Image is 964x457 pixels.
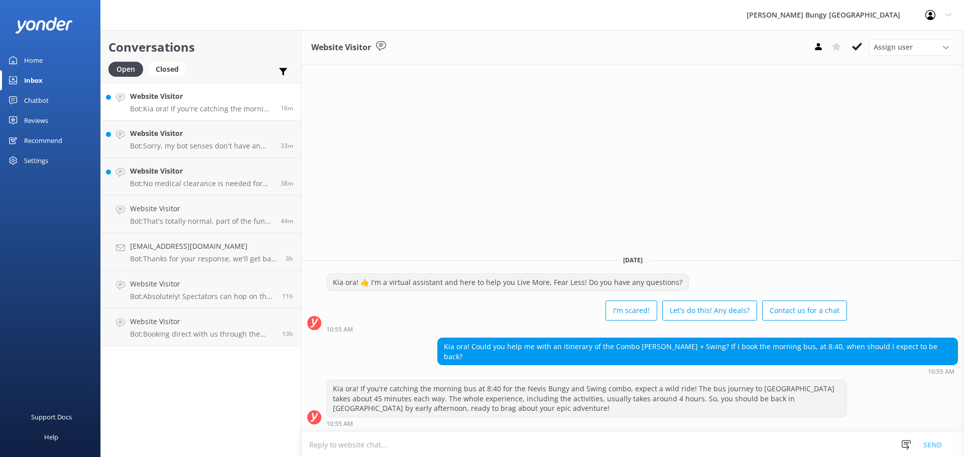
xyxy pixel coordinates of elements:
p: Bot: Absolutely! Spectators can hop on the bus to our [GEOGRAPHIC_DATA] location for free. For Ne... [130,292,275,301]
p: Bot: That's totally normal, part of the fun and what leads to feeling accomplished post activity.... [130,217,273,226]
span: Sep 03 2025 11:16pm (UTC +12:00) Pacific/Auckland [282,292,293,300]
button: Contact us for a chat [762,300,847,321]
div: Open [108,62,143,77]
h3: Website Visitor [311,41,371,54]
strong: 10:55 AM [928,369,954,375]
span: Sep 04 2025 10:34am (UTC +12:00) Pacific/Auckland [281,179,293,188]
span: Sep 03 2025 09:46pm (UTC +12:00) Pacific/Auckland [282,330,293,338]
span: Sep 04 2025 08:06am (UTC +12:00) Pacific/Auckland [286,254,293,263]
div: Home [24,50,43,70]
a: Website VisitorBot:No medical clearance is needed for senior jumpers, but if you've got any medic... [101,158,301,196]
div: Kia ora! If you're catching the morning bus at 8:40 for the Nevis Bungy and Swing combo, expect a... [327,380,847,417]
h4: Website Visitor [130,91,273,102]
div: Closed [148,62,186,77]
strong: 10:55 AM [326,421,353,427]
p: Bot: No medical clearance is needed for senior jumpers, but if you've got any medical conditions ... [130,179,273,188]
button: I'm scared! [606,300,657,321]
div: Assign User [869,39,954,55]
div: Kia ora! 🤙 I'm a virtual assistant and here to help you Live More, Fear Less! Do you have any que... [327,274,688,291]
p: Bot: Sorry, my bot senses don't have an answer for that, please try and rephrase your question, I... [130,141,273,150]
div: Settings [24,150,48,171]
div: Kia ora! Could you help me with an itinerary of the Combo [PERSON_NAME] + Swing? If I book the mo... [438,338,957,365]
a: Website VisitorBot:That's totally normal, part of the fun and what leads to feeling accomplished ... [101,196,301,233]
p: Bot: Booking direct with us through the website always offers the best prices. Our combos are the... [130,330,275,339]
div: Help [44,427,58,447]
div: Chatbot [24,90,49,110]
a: Website VisitorBot:Kia ora! If you're catching the morning bus at 8:40 for the Nevis Bungy and Sw... [101,83,301,120]
div: Inbox [24,70,43,90]
p: Bot: Thanks for your response, we'll get back to you as soon as we can during opening hours. [130,254,278,263]
h4: Website Visitor [130,316,275,327]
h4: Website Visitor [130,278,275,289]
h2: Conversations [108,38,293,57]
button: Let's do this! Any deals? [662,300,757,321]
a: [EMAIL_ADDRESS][DOMAIN_NAME]Bot:Thanks for your response, we'll get back to you as soon as we can... [101,233,301,271]
span: Assign user [874,42,913,53]
a: Open [108,63,148,74]
span: Sep 04 2025 10:28am (UTC +12:00) Pacific/Auckland [281,217,293,225]
span: Sep 04 2025 10:55am (UTC +12:00) Pacific/Auckland [281,104,293,112]
div: Sep 04 2025 10:55am (UTC +12:00) Pacific/Auckland [326,420,847,427]
div: Reviews [24,110,48,130]
h4: Website Visitor [130,166,273,177]
h4: Website Visitor [130,203,273,214]
p: Bot: Kia ora! If you're catching the morning bus at 8:40 for the Nevis Bungy and Swing combo, exp... [130,104,273,113]
a: Website VisitorBot:Booking direct with us through the website always offers the best prices. Our ... [101,309,301,346]
h4: Website Visitor [130,128,273,139]
strong: 10:55 AM [326,327,353,333]
div: Sep 04 2025 10:55am (UTC +12:00) Pacific/Auckland [326,326,847,333]
span: [DATE] [617,256,649,264]
h4: [EMAIL_ADDRESS][DOMAIN_NAME] [130,241,278,252]
a: Closed [148,63,191,74]
div: Support Docs [31,407,72,427]
div: Recommend [24,130,62,150]
img: yonder-white-logo.png [15,17,73,34]
span: Sep 04 2025 10:39am (UTC +12:00) Pacific/Auckland [281,141,293,150]
a: Website VisitorBot:Absolutely! Spectators can hop on the bus to our [GEOGRAPHIC_DATA] location fo... [101,271,301,309]
a: Website VisitorBot:Sorry, my bot senses don't have an answer for that, please try and rephrase yo... [101,120,301,158]
div: Sep 04 2025 10:55am (UTC +12:00) Pacific/Auckland [437,368,958,375]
